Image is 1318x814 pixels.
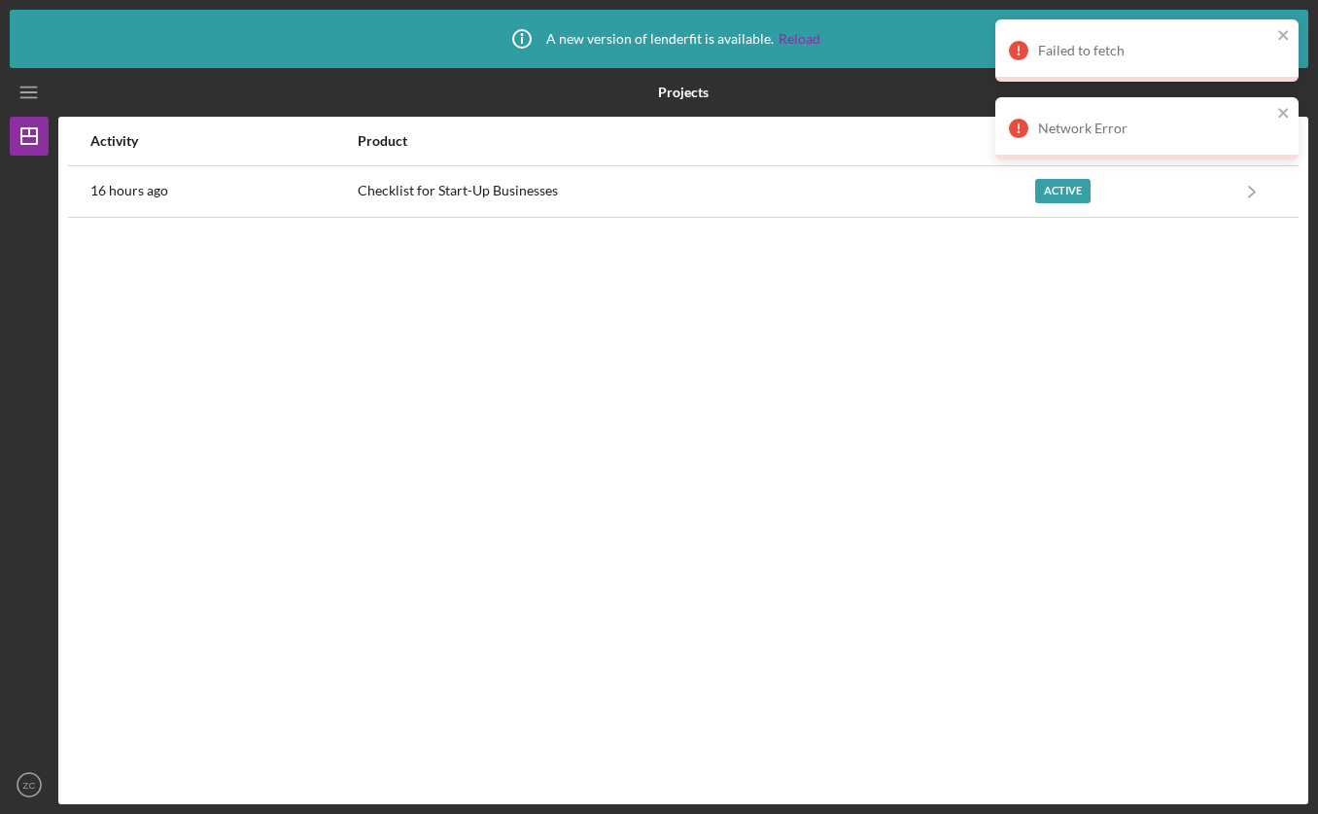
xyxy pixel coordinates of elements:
div: Active [1035,179,1091,203]
a: Reload [779,31,820,47]
div: Network Error [1038,121,1271,136]
button: close [1277,27,1291,46]
div: Failed to fetch [1038,43,1271,58]
time: 2025-09-09 00:10 [90,183,168,198]
text: ZC [23,780,36,791]
div: Activity [90,133,356,149]
button: close [1277,105,1291,124]
b: Projects [658,85,709,100]
div: Product [358,133,1033,149]
div: A new version of lenderfit is available. [498,15,820,63]
button: ZC [10,765,49,804]
div: Checklist for Start-Up Businesses [358,167,1033,216]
